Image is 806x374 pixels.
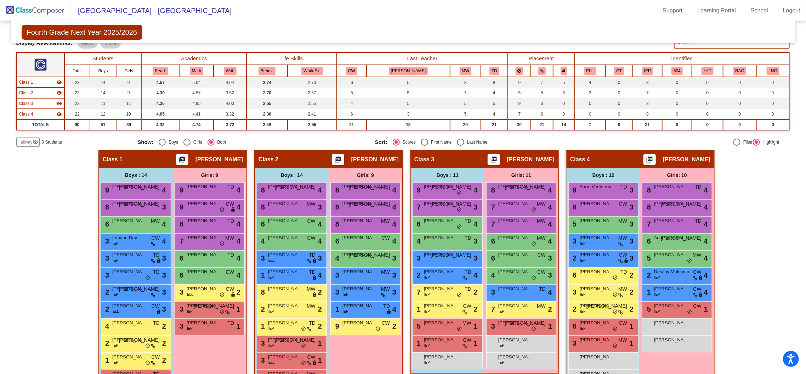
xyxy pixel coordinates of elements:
[178,203,183,211] span: 9
[141,109,179,119] td: 4.05
[428,139,452,145] div: First Name
[745,5,774,16] a: School
[375,139,607,146] mat-radio-group: Select an option
[342,200,378,207] span: [PERSON_NAME]
[137,139,153,145] span: Show:
[606,65,633,77] th: Gifted and Talented
[19,111,33,117] span: Class 4
[275,183,316,191] span: [PERSON_NAME]
[481,65,508,77] th: Tony Dylong
[392,185,396,195] span: 4
[620,183,627,191] span: TD
[162,185,166,195] span: 4
[756,98,789,109] td: 0
[392,202,396,212] span: 4
[215,139,226,145] div: Both
[424,217,459,224] span: [PERSON_NAME]
[537,200,546,208] span: MW
[367,88,450,98] td: 5
[537,217,546,225] span: MW
[424,200,459,207] span: [PERSON_NAME]
[571,203,577,211] span: 8
[22,25,142,40] span: Fourth Grade Next Year 2025/2026
[498,183,534,190] span: [PERSON_NAME]
[553,88,575,98] td: 6
[187,200,222,207] span: [PERSON_NAME]
[337,119,367,130] td: 21
[195,156,243,163] span: [PERSON_NAME]
[259,67,276,75] button: Behav.
[645,156,654,166] mat-icon: picture_as_pdf
[777,5,806,16] a: Logout
[481,88,508,98] td: 4
[342,183,378,190] span: [PERSON_NAME]
[141,119,179,130] td: 4.32
[337,98,367,109] td: 4
[400,139,416,145] div: Scores
[474,219,478,229] span: 4
[571,186,577,194] span: 9
[508,77,531,88] td: 9
[259,156,278,163] span: Class 2
[548,202,552,212] span: 4
[415,203,421,211] span: 7
[662,65,692,77] th: 504 Plan
[214,88,246,98] td: 3.52
[288,98,337,109] td: 2.55
[337,88,367,98] td: 5
[606,77,633,88] td: 0
[381,217,390,225] span: MW
[301,67,323,75] button: Work Sk.
[288,77,337,88] td: 2.70
[56,101,62,106] mat-icon: visibility
[723,65,756,77] th: Race
[103,156,123,163] span: Class 1
[268,200,303,207] span: [PERSON_NAME]
[318,202,322,212] span: 3
[702,67,713,75] button: HLT
[457,207,462,213] span: do_not_disturb_alt
[474,185,478,195] span: 4
[695,217,702,225] span: TD
[173,168,246,182] div: Girls: 9
[424,183,459,190] span: [PERSON_NAME]
[630,219,634,229] span: 3
[90,88,117,98] td: 14
[255,168,329,182] div: Boys : 14
[179,98,214,109] td: 4.95
[71,5,232,16] span: [GEOGRAPHIC_DATA] - [GEOGRAPHIC_DATA]
[342,217,378,224] span: [PERSON_NAME]
[756,109,789,119] td: 0
[692,77,723,88] td: 0
[460,67,471,75] button: MW
[119,183,160,191] span: [PERSON_NAME]
[606,88,633,98] td: 0
[553,65,575,77] th: Keep with teacher
[633,119,662,130] td: 31
[337,109,367,119] td: 6
[465,217,471,225] span: TD
[141,98,179,109] td: 4.36
[740,139,753,145] div: Filter
[531,88,553,98] td: 5
[224,67,237,75] button: Writ.
[663,156,710,163] span: [PERSON_NAME]
[489,67,499,75] button: TD
[64,65,90,77] th: Total
[488,154,500,165] button: Print Students Details
[162,202,166,212] span: 3
[645,186,651,194] span: 8
[367,65,450,77] th: John Ockuly
[760,139,779,145] div: Highlight
[64,77,90,88] td: 23
[116,98,141,109] td: 11
[64,98,90,109] td: 22
[90,77,117,88] td: 14
[633,65,662,77] th: Individualized Education Plan
[42,139,62,145] span: 0 Students
[17,119,64,130] td: TOTALS
[481,119,508,130] td: 21
[367,77,450,88] td: 5
[704,202,708,212] span: 4
[481,77,508,88] td: 8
